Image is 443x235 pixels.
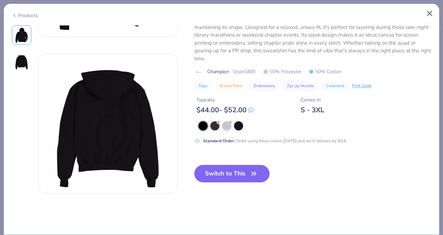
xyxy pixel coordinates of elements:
img: brand logo [194,69,204,75]
div: Print Guide [352,83,372,89]
img: Back [39,54,177,193]
div: Products [12,12,38,19]
img: Front [13,27,30,44]
span: Champion [207,68,229,75]
button: Tops [194,81,212,91]
div: S - 3XL [301,106,324,114]
div: Typically [196,96,254,104]
div: Comes In [301,96,324,104]
span: Style S800 [233,68,255,75]
button: Close [423,7,436,20]
strong: Standard Order : [203,138,235,143]
span: 50% Polyester [263,68,302,75]
div: Order using these colors [DATE] and we’ll delivery by 9/14. [203,137,347,144]
span: 50% Cotton [309,68,342,75]
button: Embroidery [250,81,279,91]
button: Zip Up Hoodie [283,81,318,91]
button: Switch to This [194,165,270,182]
div: $ 44.00 - $ 52.00 [196,106,254,114]
img: Back [13,53,30,70]
button: Screen Print [215,81,246,91]
button: Crewneck [322,81,349,91]
div: The Champion Full-Zip Hooded Sweatshirt is a staple that nails the balance between comfort and st... [194,7,432,62]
